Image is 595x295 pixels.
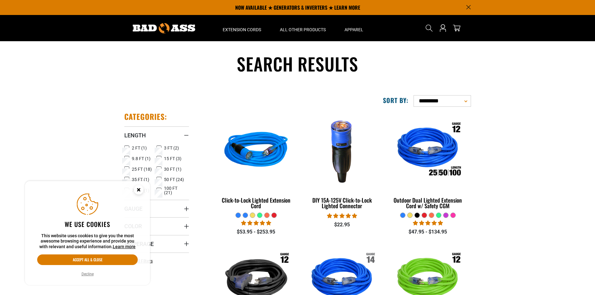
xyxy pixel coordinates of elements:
label: Sort by: [383,96,409,104]
h2: Categories: [124,112,167,121]
img: DIY 15A-125V Click-to-Lock Lighted Connector [303,115,381,187]
a: Learn more [113,244,136,249]
summary: Color [124,217,189,235]
span: 30 FT (1) [164,167,181,171]
summary: All Other Products [270,15,335,41]
p: This website uses cookies to give you the most awesome browsing experience and provide you with r... [37,233,138,250]
div: Click-to-Lock Lighted Extension Cord [218,197,295,209]
div: $47.95 - $134.95 [389,228,466,236]
img: Bad Ass Extension Cords [133,23,195,33]
img: blue [217,115,295,187]
div: Outdoor Dual Lighted Extension Cord w/ Safety CGM [389,197,466,209]
span: Extension Cords [223,27,261,32]
span: 2 FT (1) [132,146,147,150]
span: 50 FT (24) [164,177,184,182]
a: DIY 15A-125V Click-to-Lock Lighted Connector DIY 15A-125V Click-to-Lock Lighted Connector [304,112,380,212]
button: Accept all & close [37,254,138,265]
a: Outdoor Dual Lighted Extension Cord w/ Safety CGM Outdoor Dual Lighted Extension Cord w/ Safety CGM [389,112,466,212]
img: Outdoor Dual Lighted Extension Cord w/ Safety CGM [389,115,467,187]
div: $22.95 [304,221,380,229]
span: 4.84 stars [327,213,357,219]
button: Decline [80,271,96,277]
h2: We use cookies [37,220,138,228]
summary: Search [424,23,434,33]
summary: Amperage [124,235,189,253]
span: Length [124,132,146,139]
summary: Apparel [335,15,373,41]
div: $53.95 - $253.95 [218,228,295,236]
aside: Cookie Consent [25,181,150,285]
span: 35 FT (1) [132,177,149,182]
span: 9.8 FT (1) [132,156,151,161]
div: DIY 15A-125V Click-to-Lock Lighted Connector [304,197,380,209]
summary: Gauge [124,200,189,217]
summary: Length [124,126,189,144]
span: Apparel [345,27,363,32]
summary: Extension Cords [213,15,270,41]
span: 15 FT (3) [164,156,181,161]
span: 100 FT (21) [164,186,186,195]
a: blue Click-to-Lock Lighted Extension Cord [218,112,295,212]
span: 3 FT (2) [164,146,179,150]
h1: Search results [124,52,471,75]
span: 4.81 stars [413,220,443,226]
span: 25 FT (18) [132,167,152,171]
span: 4.87 stars [241,220,271,226]
span: All Other Products [280,27,326,32]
